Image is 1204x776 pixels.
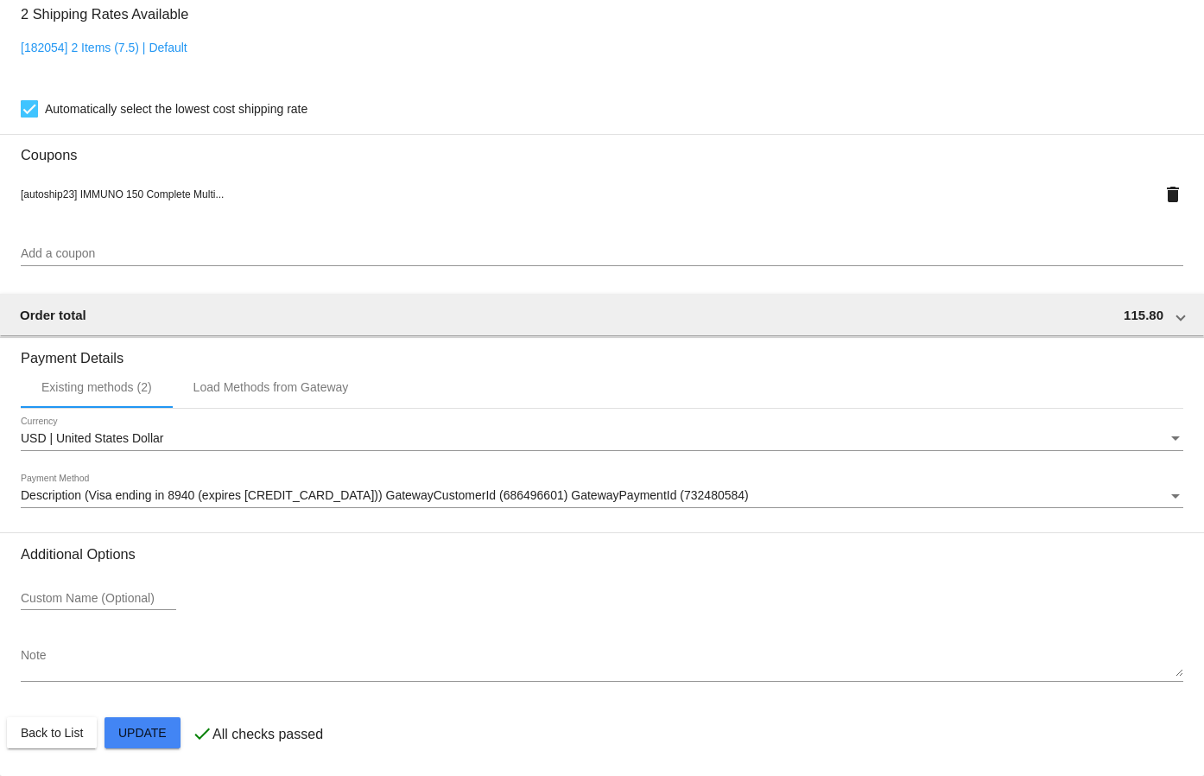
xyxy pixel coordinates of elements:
h3: Additional Options [21,546,1183,563]
mat-icon: delete [1163,184,1183,205]
p: All checks passed [212,727,323,742]
div: Load Methods from Gateway [193,380,349,394]
a: [182054] 2 Items (7.5) | Default [21,41,187,54]
div: Existing methods (2) [41,380,152,394]
span: USD | United States Dollar [21,431,163,445]
span: Update [118,726,167,740]
span: Description (Visa ending in 8940 (expires [CREDIT_CARD_DATA])) GatewayCustomerId (686496601) Gate... [21,488,749,502]
mat-icon: check [192,723,212,744]
mat-select: Payment Method [21,489,1183,503]
button: Back to List [7,717,97,748]
span: Back to List [21,726,83,740]
span: Automatically select the lowest cost shipping rate [45,99,307,119]
button: Update [105,717,181,748]
input: Add a coupon [21,247,1183,261]
span: Order total [20,308,86,322]
span: 115.80 [1124,308,1163,322]
span: [autoship23] IMMUNO 150 Complete Multi... [21,188,224,200]
h3: Coupons [21,134,1183,163]
h3: Payment Details [21,337,1183,366]
input: Custom Name (Optional) [21,592,176,606]
mat-select: Currency [21,432,1183,446]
